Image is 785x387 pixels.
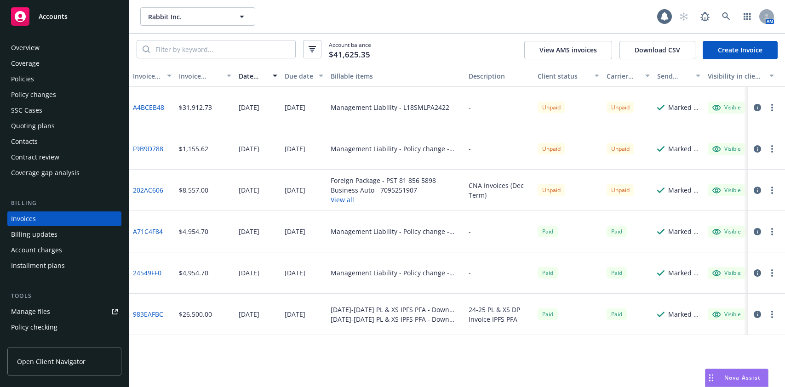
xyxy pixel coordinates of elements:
[331,227,461,236] div: Management Liability - Policy change - L18SMLPA1654
[133,71,161,81] div: Invoice ID
[724,374,761,381] span: Nova Assist
[712,269,741,277] div: Visible
[7,4,121,29] a: Accounts
[668,268,700,278] div: Marked as sent
[239,268,259,278] div: [DATE]
[133,144,163,154] a: F9B9D788
[11,336,69,350] div: Manage exposures
[469,71,530,81] div: Description
[331,195,436,205] button: View all
[175,65,235,87] button: Invoice amount
[668,309,700,319] div: Marked as sent
[143,46,150,53] svg: Search
[7,227,121,242] a: Billing updates
[712,103,741,112] div: Visible
[11,304,50,319] div: Manage files
[7,336,121,350] a: Manage exposures
[607,226,627,237] div: Paid
[239,309,259,319] div: [DATE]
[603,65,653,87] button: Carrier status
[7,291,121,301] div: Tools
[239,227,259,236] div: [DATE]
[703,41,778,59] a: Create Invoice
[11,134,38,149] div: Contacts
[704,65,778,87] button: Visibility in client dash
[538,308,558,320] div: Paid
[668,102,700,112] div: Marked as sent
[331,185,436,195] div: Business Auto - 7095251907
[7,243,121,257] a: Account charges
[7,258,121,273] a: Installment plans
[7,72,121,86] a: Policies
[239,102,259,112] div: [DATE]
[285,309,305,319] div: [DATE]
[285,71,313,81] div: Due date
[39,13,68,20] span: Accounts
[607,184,634,196] div: Unpaid
[469,102,471,112] div: -
[469,305,530,324] div: 24-25 PL & XS DP Invoice IPFS PFA
[285,185,305,195] div: [DATE]
[235,65,281,87] button: Date issued
[712,228,741,236] div: Visible
[285,268,305,278] div: [DATE]
[607,267,627,279] span: Paid
[708,71,764,81] div: Visibility in client dash
[7,40,121,55] a: Overview
[11,243,62,257] div: Account charges
[7,211,121,226] a: Invoices
[327,65,465,87] button: Billable items
[239,71,267,81] div: Date issued
[469,181,530,200] div: CNA Invoices (Dec Term)
[538,226,558,237] span: Paid
[11,72,34,86] div: Policies
[696,7,714,26] a: Report a Bug
[538,143,565,154] div: Unpaid
[7,150,121,165] a: Contract review
[657,71,690,81] div: Send result
[331,71,461,81] div: Billable items
[7,87,121,102] a: Policy changes
[738,7,756,26] a: Switch app
[668,185,700,195] div: Marked as sent
[7,119,121,133] a: Quoting plans
[179,102,212,112] div: $31,912.73
[331,314,461,324] div: [DATE]-[DATE] PL & XS IPFS PFA - Down payment
[607,71,640,81] div: Carrier status
[538,102,565,113] div: Unpaid
[331,144,461,154] div: Management Liability - Policy change - L18SMLPA1654
[239,185,259,195] div: [DATE]
[329,41,371,57] span: Account balance
[675,7,693,26] a: Start snowing
[7,134,121,149] a: Contacts
[11,119,55,133] div: Quoting plans
[179,309,212,319] div: $26,500.00
[607,102,634,113] div: Unpaid
[129,65,175,87] button: Invoice ID
[285,102,305,112] div: [DATE]
[281,65,327,87] button: Due date
[668,227,700,236] div: Marked as sent
[285,144,305,154] div: [DATE]
[179,227,208,236] div: $4,954.70
[712,310,741,319] div: Visible
[538,71,589,81] div: Client status
[331,176,436,185] div: Foreign Package - PST 81 856 5898
[133,268,161,278] a: 24549FF0
[607,308,627,320] div: Paid
[469,144,471,154] div: -
[538,267,558,279] div: Paid
[11,320,57,335] div: Policy checking
[469,268,471,278] div: -
[11,150,59,165] div: Contract review
[140,7,255,26] button: Rabbit Inc.
[705,369,768,387] button: Nova Assist
[11,40,40,55] div: Overview
[11,165,80,180] div: Coverage gap analysis
[469,227,471,236] div: -
[668,144,700,154] div: Marked as sent
[717,7,735,26] a: Search
[17,357,86,366] span: Open Client Navigator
